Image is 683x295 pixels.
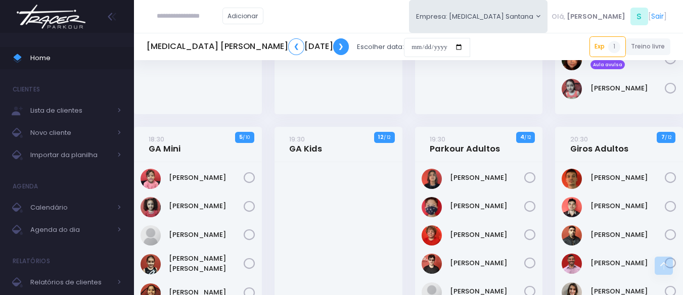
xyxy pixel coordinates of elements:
[222,8,264,24] a: Adicionar
[149,134,164,144] small: 18:30
[169,201,244,211] a: [PERSON_NAME]
[422,169,442,189] img: Guilherme Cento Magalhaes
[30,276,111,289] span: Relatórios de clientes
[30,104,111,117] span: Lista de clientes
[590,173,665,183] a: [PERSON_NAME]
[665,134,671,140] small: / 12
[147,38,349,55] h5: [MEDICAL_DATA] [PERSON_NAME] [DATE]
[562,254,582,274] img: Marcos Manoel Alves da Silva
[570,134,588,144] small: 20:30
[430,134,500,154] a: 19:30Parkour Adultos
[562,225,582,245] img: LEANDRO RODRIGUES DA MOTA
[141,254,161,274] img: Julia Lourenço Menocci Fernandes
[562,197,582,217] img: Guilherme Ferigato Hiraoka
[384,134,390,140] small: / 12
[239,133,243,141] strong: 5
[590,60,625,69] span: Aula avulsa
[570,134,628,154] a: 20:30Giros Adultos
[661,133,665,141] strong: 7
[590,201,665,211] a: [PERSON_NAME]
[169,173,244,183] a: [PERSON_NAME]
[30,52,121,65] span: Home
[562,169,582,189] img: Felipe Freire
[141,225,161,245] img: Helena lua Bomfim
[626,38,671,55] a: Treino livre
[590,83,665,93] a: [PERSON_NAME]
[562,79,582,99] img: Valentina Cardoso de Mello Dias Panhota
[651,11,664,22] a: Sair
[552,12,565,22] span: Olá,
[450,201,525,211] a: [PERSON_NAME]
[169,230,244,240] a: [PERSON_NAME]
[13,79,40,100] h4: Clientes
[13,176,38,196] h4: Agenda
[422,225,442,245] img: Henrique Affonso
[30,223,111,236] span: Agenda do dia
[430,134,445,144] small: 19:30
[289,134,305,144] small: 19:30
[30,201,111,214] span: Calendário
[567,12,625,22] span: [PERSON_NAME]
[288,38,304,55] a: ❮
[520,133,524,141] strong: 4
[333,38,349,55] a: ❯
[289,134,322,154] a: 19:30GA Kids
[450,173,525,183] a: [PERSON_NAME]
[169,254,244,273] a: [PERSON_NAME] [PERSON_NAME]
[608,41,620,53] span: 1
[422,254,442,274] img: Henrique Sbarai dos Santos
[243,134,250,140] small: / 10
[548,5,670,28] div: [ ]
[141,197,161,217] img: Helena Pires de Queiroz Melo
[450,230,525,240] a: [PERSON_NAME]
[524,134,531,140] small: / 12
[30,126,111,139] span: Novo cliente
[590,258,665,268] a: [PERSON_NAME]
[147,35,470,59] div: Escolher data:
[589,36,626,57] a: Exp1
[149,134,180,154] a: 18:30GA Mini
[141,169,161,189] img: Alice Bento jaber
[630,8,648,25] span: S
[30,149,111,162] span: Importar da planilha
[590,230,665,240] a: [PERSON_NAME]
[450,258,525,268] a: [PERSON_NAME]
[13,251,50,271] h4: Relatórios
[422,197,442,217] img: Gustavo Gaiot
[378,133,384,141] strong: 12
